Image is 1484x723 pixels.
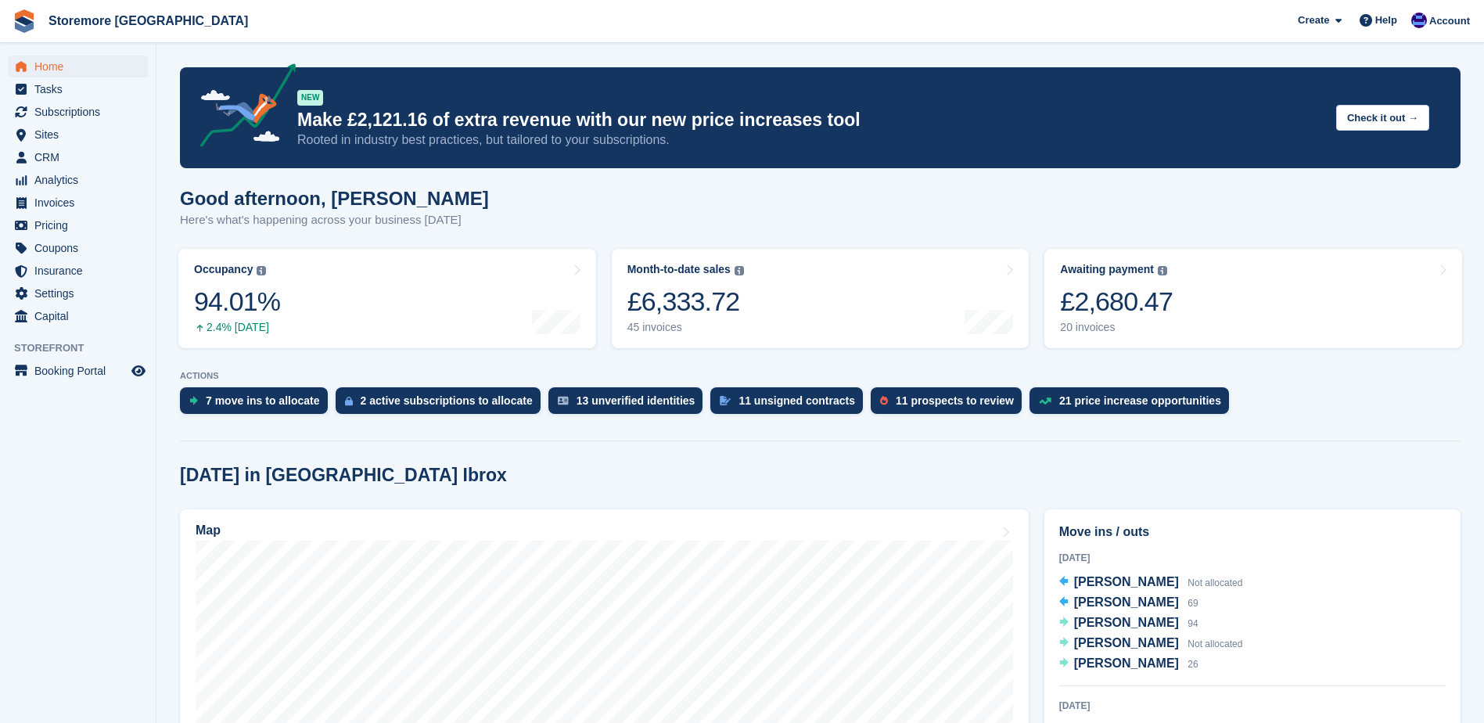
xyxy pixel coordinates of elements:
[8,101,148,123] a: menu
[336,387,548,422] a: 2 active subscriptions to allocate
[1059,593,1198,613] a: [PERSON_NAME] 69
[1059,699,1446,713] div: [DATE]
[1059,634,1243,654] a: [PERSON_NAME] Not allocated
[1059,573,1243,593] a: [PERSON_NAME] Not allocated
[710,387,871,422] a: 11 unsigned contracts
[13,9,36,33] img: stora-icon-8386f47178a22dfd0bd8f6a31ec36ba5ce8667c1dd55bd0f319d3a0aa187defe.svg
[8,124,148,146] a: menu
[627,286,744,318] div: £6,333.72
[1059,394,1221,407] div: 21 price increase opportunities
[34,214,128,236] span: Pricing
[34,237,128,259] span: Coupons
[612,249,1029,348] a: Month-to-date sales £6,333.72 45 invoices
[1375,13,1397,28] span: Help
[1188,618,1198,629] span: 94
[1060,286,1173,318] div: £2,680.47
[1059,613,1198,634] a: [PERSON_NAME] 94
[345,396,353,406] img: active_subscription_to_allocate_icon-d502201f5373d7db506a760aba3b589e785aa758c864c3986d89f69b8ff3...
[720,396,731,405] img: contract_signature_icon-13c848040528278c33f63329250d36e43548de30e8caae1d1a13099fd9432cc5.svg
[206,394,320,407] div: 7 move ins to allocate
[1298,13,1329,28] span: Create
[558,396,569,405] img: verify_identity-adf6edd0f0f0b5bbfe63781bf79b02c33cf7c696d77639b501bdc392416b5a36.svg
[1059,551,1446,565] div: [DATE]
[8,78,148,100] a: menu
[8,146,148,168] a: menu
[1029,387,1237,422] a: 21 price increase opportunities
[1188,638,1242,649] span: Not allocated
[627,263,731,276] div: Month-to-date sales
[8,260,148,282] a: menu
[8,360,148,382] a: menu
[34,360,128,382] span: Booking Portal
[8,56,148,77] a: menu
[8,192,148,214] a: menu
[34,146,128,168] span: CRM
[880,396,888,405] img: prospect-51fa495bee0391a8d652442698ab0144808aea92771e9ea1ae160a38d050c398.svg
[1074,636,1179,649] span: [PERSON_NAME]
[627,321,744,334] div: 45 invoices
[1059,654,1198,674] a: [PERSON_NAME] 26
[180,371,1461,381] p: ACTIONS
[194,321,280,334] div: 2.4% [DATE]
[129,361,148,380] a: Preview store
[1158,266,1167,275] img: icon-info-grey-7440780725fd019a000dd9b08b2336e03edf1995a4989e88bcd33f0948082b44.svg
[1336,105,1429,131] button: Check it out →
[1044,249,1462,348] a: Awaiting payment £2,680.47 20 invoices
[34,101,128,123] span: Subscriptions
[1074,616,1179,629] span: [PERSON_NAME]
[577,394,695,407] div: 13 unverified identities
[361,394,533,407] div: 2 active subscriptions to allocate
[34,124,128,146] span: Sites
[34,56,128,77] span: Home
[1074,595,1179,609] span: [PERSON_NAME]
[1411,13,1427,28] img: Angela
[34,260,128,282] span: Insurance
[297,90,323,106] div: NEW
[871,387,1029,422] a: 11 prospects to review
[8,237,148,259] a: menu
[34,192,128,214] span: Invoices
[896,394,1014,407] div: 11 prospects to review
[194,263,253,276] div: Occupancy
[180,211,489,229] p: Here's what's happening across your business [DATE]
[194,286,280,318] div: 94.01%
[34,282,128,304] span: Settings
[1060,321,1173,334] div: 20 invoices
[189,396,198,405] img: move_ins_to_allocate_icon-fdf77a2bb77ea45bf5b3d319d69a93e2d87916cf1d5bf7949dd705db3b84f3ca.svg
[1074,575,1179,588] span: [PERSON_NAME]
[178,249,596,348] a: Occupancy 94.01% 2.4% [DATE]
[297,131,1324,149] p: Rooted in industry best practices, but tailored to your subscriptions.
[8,282,148,304] a: menu
[548,387,711,422] a: 13 unverified identities
[257,266,266,275] img: icon-info-grey-7440780725fd019a000dd9b08b2336e03edf1995a4989e88bcd33f0948082b44.svg
[180,188,489,209] h1: Good afternoon, [PERSON_NAME]
[180,387,336,422] a: 7 move ins to allocate
[1059,523,1446,541] h2: Move ins / outs
[187,63,296,153] img: price-adjustments-announcement-icon-8257ccfd72463d97f412b2fc003d46551f7dbcb40ab6d574587a9cd5c0d94...
[738,394,855,407] div: 11 unsigned contracts
[8,169,148,191] a: menu
[735,266,744,275] img: icon-info-grey-7440780725fd019a000dd9b08b2336e03edf1995a4989e88bcd33f0948082b44.svg
[1039,397,1051,405] img: price_increase_opportunities-93ffe204e8149a01c8c9dc8f82e8f89637d9d84a8eef4429ea346261dce0b2c0.svg
[1429,13,1470,29] span: Account
[34,169,128,191] span: Analytics
[1188,598,1198,609] span: 69
[42,8,254,34] a: Storemore [GEOGRAPHIC_DATA]
[180,465,507,486] h2: [DATE] in [GEOGRAPHIC_DATA] Ibrox
[1074,656,1179,670] span: [PERSON_NAME]
[8,305,148,327] a: menu
[1060,263,1154,276] div: Awaiting payment
[34,78,128,100] span: Tasks
[1188,577,1242,588] span: Not allocated
[297,109,1324,131] p: Make £2,121.16 of extra revenue with our new price increases tool
[8,214,148,236] a: menu
[196,523,221,538] h2: Map
[34,305,128,327] span: Capital
[1188,659,1198,670] span: 26
[14,340,156,356] span: Storefront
